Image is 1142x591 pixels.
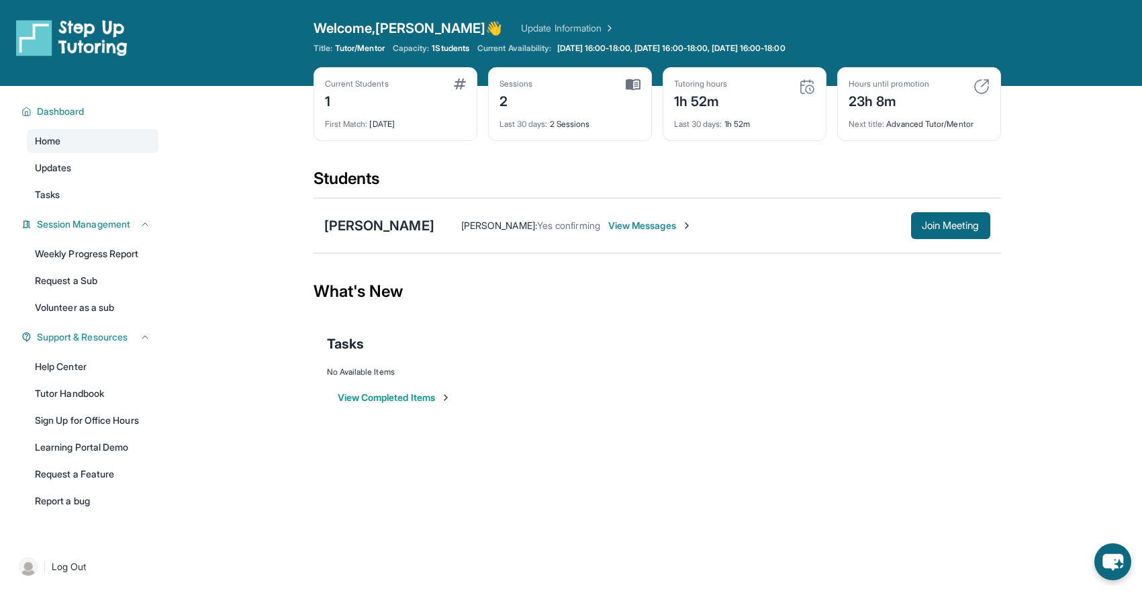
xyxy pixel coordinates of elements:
span: [PERSON_NAME] : [461,220,537,231]
div: Hours until promotion [849,79,929,89]
a: Tasks [27,183,158,207]
span: [DATE] 16:00-18:00, [DATE] 16:00-18:00, [DATE] 16:00-18:00 [557,43,786,54]
div: What's New [314,262,1001,321]
a: Updates [27,156,158,180]
button: View Completed Items [338,391,451,404]
a: Report a bug [27,489,158,513]
div: 2 [499,89,533,111]
button: Session Management [32,218,150,231]
img: Chevron Right [602,21,615,35]
a: Request a Sub [27,269,158,293]
div: 1h 52m [674,89,728,111]
img: card [454,79,466,89]
a: Help Center [27,355,158,379]
span: Dashboard [37,105,85,118]
div: 2 Sessions [499,111,640,130]
div: [DATE] [325,111,466,130]
span: Yes confirming [537,220,600,231]
div: Tutoring hours [674,79,728,89]
span: Session Management [37,218,130,231]
span: View Messages [608,219,692,232]
img: card [973,79,990,95]
a: |Log Out [13,552,158,582]
img: Chevron-Right [681,220,692,231]
div: Advanced Tutor/Mentor [849,111,990,130]
img: card [799,79,815,95]
span: Capacity: [393,43,430,54]
span: Last 30 days : [674,119,722,129]
a: Home [27,129,158,153]
span: | [43,559,46,575]
span: Tutor/Mentor [335,43,385,54]
a: Weekly Progress Report [27,242,158,266]
button: Support & Resources [32,330,150,344]
span: 1 Students [432,43,469,54]
a: Tutor Handbook [27,381,158,406]
span: Join Meeting [922,222,980,230]
a: Request a Feature [27,462,158,486]
button: chat-button [1094,543,1131,580]
span: Title: [314,43,332,54]
div: Current Students [325,79,389,89]
span: Current Availability: [477,43,551,54]
div: [PERSON_NAME] [324,216,434,235]
span: Tasks [327,334,364,353]
div: 23h 8m [849,89,929,111]
a: Update Information [521,21,615,35]
span: Updates [35,161,72,175]
img: logo [16,19,128,56]
a: Volunteer as a sub [27,295,158,320]
span: First Match : [325,119,368,129]
div: 1h 52m [674,111,815,130]
span: Welcome, [PERSON_NAME] 👋 [314,19,503,38]
span: Home [35,134,60,148]
div: Sessions [499,79,533,89]
button: Join Meeting [911,212,990,239]
img: user-img [19,557,38,576]
span: Tasks [35,188,60,201]
button: Dashboard [32,105,150,118]
div: Students [314,168,1001,197]
a: Sign Up for Office Hours [27,408,158,433]
div: 1 [325,89,389,111]
span: Last 30 days : [499,119,548,129]
span: Log Out [52,560,87,574]
span: Next title : [849,119,885,129]
span: Support & Resources [37,330,128,344]
a: [DATE] 16:00-18:00, [DATE] 16:00-18:00, [DATE] 16:00-18:00 [555,43,788,54]
img: card [626,79,640,91]
a: Learning Portal Demo [27,435,158,459]
div: No Available Items [327,367,988,377]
